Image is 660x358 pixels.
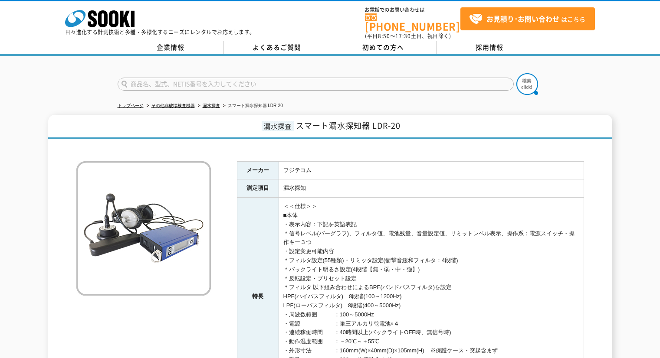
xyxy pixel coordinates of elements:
[486,13,559,24] strong: お見積り･お問い合わせ
[469,13,585,26] span: はこちら
[118,103,144,108] a: トップページ
[296,120,401,131] span: スマート漏水探知器 LDR-20
[279,161,584,179] td: フジテコム
[330,41,437,54] a: 初めての方へ
[118,78,514,91] input: 商品名、型式、NETIS番号を入力してください
[279,179,584,198] td: 漏水探知
[262,121,294,131] span: 漏水探査
[378,32,390,40] span: 8:50
[516,73,538,95] img: btn_search.png
[65,29,255,35] p: 日々進化する計測技術と多種・多様化するニーズにレンタルでお応えします。
[437,41,543,54] a: 採用情報
[76,161,211,296] img: スマート漏水探知器 LDR-20
[237,179,279,198] th: 測定項目
[362,42,404,52] span: 初めての方へ
[365,7,460,13] span: お電話でのお問い合わせは
[237,161,279,179] th: メーカー
[118,41,224,54] a: 企業情報
[151,103,195,108] a: その他非破壊検査機器
[365,13,460,31] a: [PHONE_NUMBER]
[221,101,283,111] li: スマート漏水探知器 LDR-20
[203,103,220,108] a: 漏水探査
[365,32,451,40] span: (平日 ～ 土日、祝日除く)
[460,7,595,30] a: お見積り･お問い合わせはこちら
[224,41,330,54] a: よくあるご質問
[395,32,411,40] span: 17:30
